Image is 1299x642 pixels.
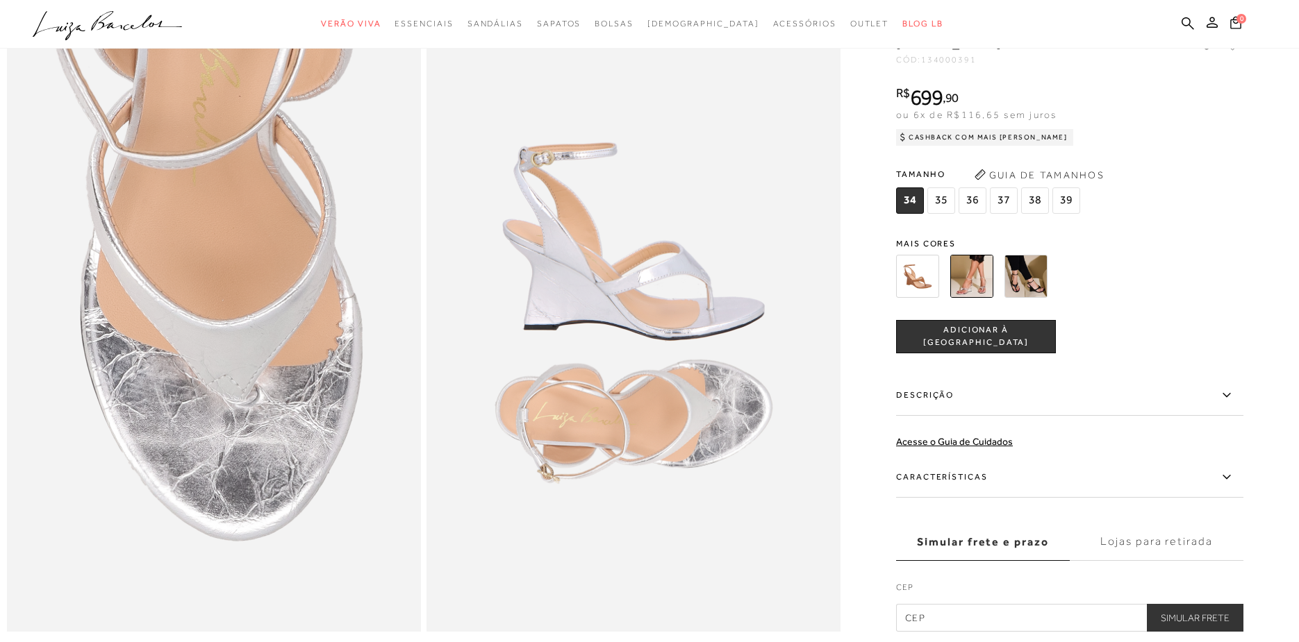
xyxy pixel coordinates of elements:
span: Outlet [850,19,889,28]
label: Características [896,457,1243,498]
label: CEP [896,581,1243,600]
span: ADICIONAR À [GEOGRAPHIC_DATA] [897,325,1055,349]
span: [DEMOGRAPHIC_DATA] [647,19,759,28]
span: 39 [1052,187,1080,214]
span: ou 6x de R$116,65 sem juros [896,109,1057,120]
span: Bolsas [595,19,634,28]
a: categoryNavScreenReaderText [537,11,581,37]
span: 38 [1021,187,1049,214]
span: Sapatos [537,19,581,28]
a: categoryNavScreenReaderText [850,11,889,37]
a: categoryNavScreenReaderText [595,11,634,37]
span: Mais cores [896,239,1243,248]
input: CEP [896,604,1243,632]
a: categoryNavScreenReaderText [468,11,523,37]
a: categoryNavScreenReaderText [773,11,836,37]
span: 37 [990,187,1018,214]
span: BLOG LB [902,19,943,28]
img: SANDÁLIA ANABELA DE DEDO EM COURO PRETO [1004,255,1048,298]
span: 699 [910,85,943,110]
span: 35 [927,187,955,214]
button: Simular Frete [1147,604,1243,632]
span: Sandálias [468,19,523,28]
img: SANDÁLIA ANABELA DE DEDO EM COURO CARAMELO [896,255,939,298]
img: image [7,11,421,632]
a: categoryNavScreenReaderText [321,11,381,37]
span: 90 [945,90,959,105]
button: Guia de Tamanhos [970,164,1109,186]
label: Lojas para retirada [1070,523,1243,561]
label: Descrição [896,375,1243,416]
span: Acessórios [773,19,836,28]
a: categoryNavScreenReaderText [395,11,453,37]
span: Tamanho [896,164,1084,185]
i: R$ [896,87,910,99]
button: ADICIONAR À [GEOGRAPHIC_DATA] [896,320,1056,353]
span: Verão Viva [321,19,381,28]
span: Essenciais [395,19,453,28]
span: 36 [959,187,986,214]
span: 134000391 [921,55,977,65]
span: 34 [896,187,924,214]
img: image [427,11,841,632]
button: 0 [1226,15,1246,34]
a: noSubCategoriesText [647,11,759,37]
label: Simular frete e prazo [896,523,1070,561]
a: BLOG LB [902,11,943,37]
span: 0 [1236,14,1246,24]
img: SANDÁLIA ANABELA DE DEDO EM COURO PRATA [950,255,993,298]
i: , [943,92,959,104]
div: CÓD: [896,56,1174,64]
div: Cashback com Mais [PERSON_NAME] [896,129,1073,146]
a: Acesse o Guia de Cuidados [896,436,1013,447]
